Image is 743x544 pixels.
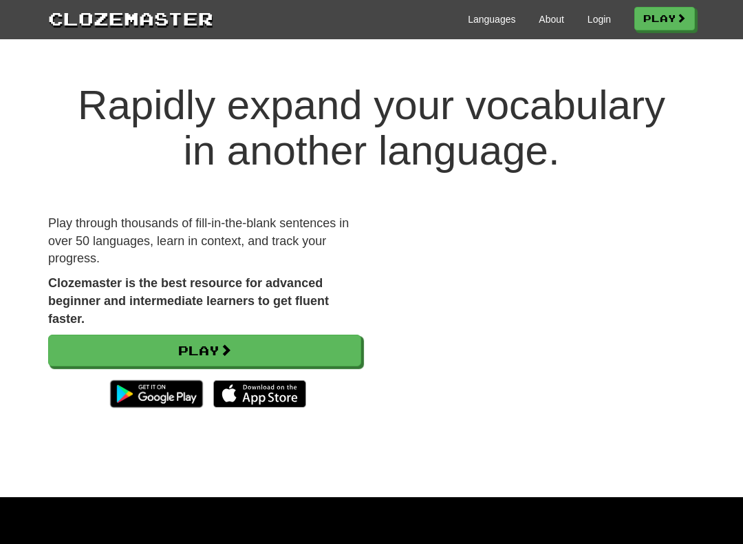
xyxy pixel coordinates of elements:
a: Play [48,335,361,366]
a: Play [634,7,695,30]
img: Get it on Google Play [103,373,210,415]
a: Clozemaster [48,6,213,31]
a: Languages [468,12,515,26]
img: Download_on_the_App_Store_Badge_US-UK_135x40-25178aeef6eb6b83b96f5f2d004eda3bffbb37122de64afbaef7... [213,380,306,408]
a: About [539,12,564,26]
strong: Clozemaster is the best resource for advanced beginner and intermediate learners to get fluent fa... [48,276,329,325]
p: Play through thousands of fill-in-the-blank sentences in over 50 languages, learn in context, and... [48,215,361,268]
a: Login [588,12,611,26]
